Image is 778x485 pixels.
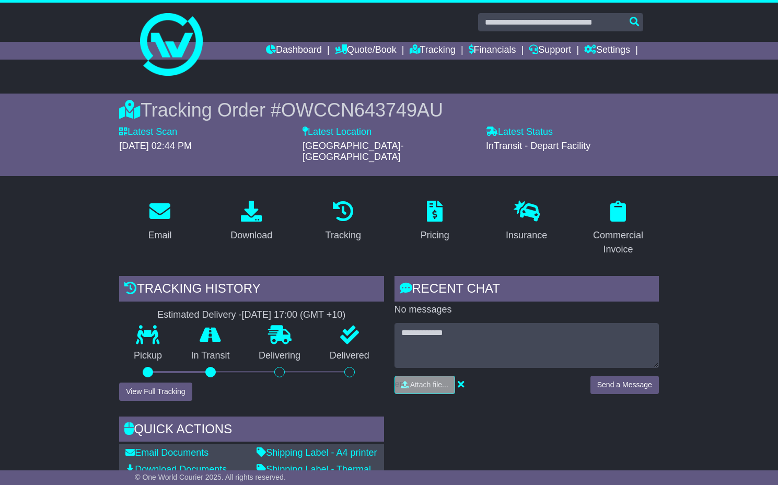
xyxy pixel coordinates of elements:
a: Email [141,197,178,246]
div: Insurance [506,228,547,243]
a: Commercial Invoice [577,197,658,260]
div: RECENT CHAT [394,276,659,304]
p: In Transit [177,350,245,362]
div: Tracking Order # [119,99,659,121]
a: Dashboard [266,42,322,60]
label: Latest Location [303,126,371,138]
span: InTransit - Depart Facility [486,141,590,151]
p: No messages [394,304,659,316]
label: Latest Scan [119,126,177,138]
a: Shipping Label - A4 printer [257,447,377,458]
a: Tracking [410,42,456,60]
span: [DATE] 02:44 PM [119,141,192,151]
p: Delivering [244,350,315,362]
a: Support [529,42,571,60]
button: View Full Tracking [119,383,192,401]
a: Download Documents [125,464,227,475]
div: Tracking [326,228,361,243]
a: Quote/Book [335,42,397,60]
div: Commercial Invoice [584,228,652,257]
p: Pickup [119,350,177,362]
a: Pricing [414,197,456,246]
span: [GEOGRAPHIC_DATA]-[GEOGRAPHIC_DATA] [303,141,403,163]
div: Quick Actions [119,417,384,445]
div: Pricing [421,228,449,243]
div: Download [230,228,272,243]
a: Download [224,197,279,246]
a: Email Documents [125,447,208,458]
a: Settings [584,42,630,60]
a: Financials [469,42,516,60]
button: Send a Message [590,376,659,394]
div: Estimated Delivery - [119,309,384,321]
a: Insurance [499,197,554,246]
label: Latest Status [486,126,553,138]
div: [DATE] 17:00 (GMT +10) [241,309,345,321]
span: © One World Courier 2025. All rights reserved. [135,473,286,481]
p: Delivered [315,350,384,362]
span: OWCCN643749AU [281,99,443,121]
a: Tracking [319,197,368,246]
div: Email [148,228,171,243]
div: Tracking history [119,276,384,304]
